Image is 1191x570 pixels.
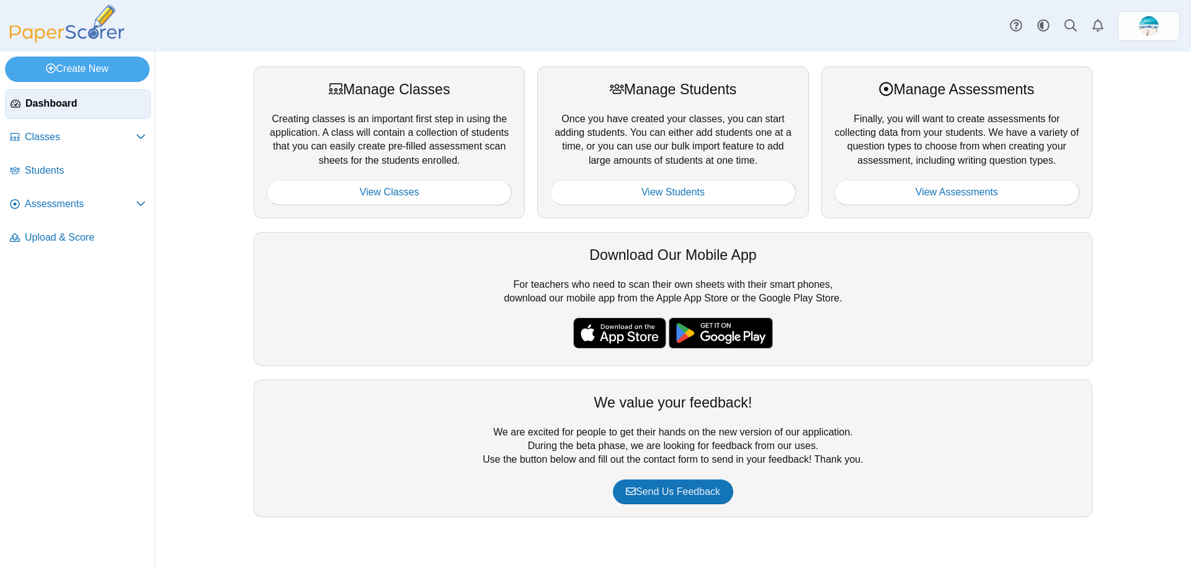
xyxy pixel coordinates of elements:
[5,56,149,81] a: Create New
[5,190,151,220] a: Assessments
[5,123,151,153] a: Classes
[626,486,720,497] span: Send Us Feedback
[573,318,666,349] img: apple-store-badge.svg
[1139,16,1159,36] img: ps.H1yuw66FtyTk4FxR
[821,66,1092,218] div: Finally, you will want to create assessments for collecting data from your students. We have a va...
[25,164,146,177] span: Students
[5,5,129,43] img: PaperScorer
[669,318,773,349] img: google-play-badge.png
[254,66,525,218] div: Creating classes is an important first step in using the application. A class will contain a coll...
[5,156,151,186] a: Students
[537,66,808,218] div: Once you have created your classes, you can start adding students. You can either add students on...
[25,231,146,244] span: Upload & Score
[5,89,151,119] a: Dashboard
[267,393,1079,412] div: We value your feedback!
[5,34,129,45] a: PaperScorer
[25,130,136,144] span: Classes
[5,223,151,253] a: Upload & Score
[267,245,1079,265] div: Download Our Mobile App
[834,180,1079,205] a: View Assessments
[613,479,733,504] a: Send Us Feedback
[1118,11,1180,41] a: ps.H1yuw66FtyTk4FxR
[1084,12,1112,40] a: Alerts
[550,79,795,99] div: Manage Students
[254,380,1092,517] div: We are excited for people to get their hands on the new version of our application. During the be...
[834,79,1079,99] div: Manage Assessments
[267,180,512,205] a: View Classes
[267,79,512,99] div: Manage Classes
[550,180,795,205] a: View Students
[25,97,145,110] span: Dashboard
[25,197,136,211] span: Assessments
[1139,16,1159,36] span: Chrissy Greenberg
[254,232,1092,366] div: For teachers who need to scan their own sheets with their smart phones, download our mobile app f...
